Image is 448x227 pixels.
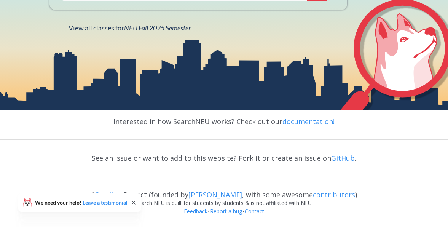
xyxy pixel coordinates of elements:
span: View all classes for [69,24,191,32]
a: Feedback [183,208,208,215]
a: contributors [313,190,355,199]
a: [PERSON_NAME] [188,190,242,199]
a: Report a bug [210,208,242,215]
a: GitHub [331,153,355,163]
a: Sandbox [95,190,123,199]
a: documentation! [282,117,335,126]
a: Contact [244,208,265,215]
span: NEU Fall 2025 Semester [124,24,191,32]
